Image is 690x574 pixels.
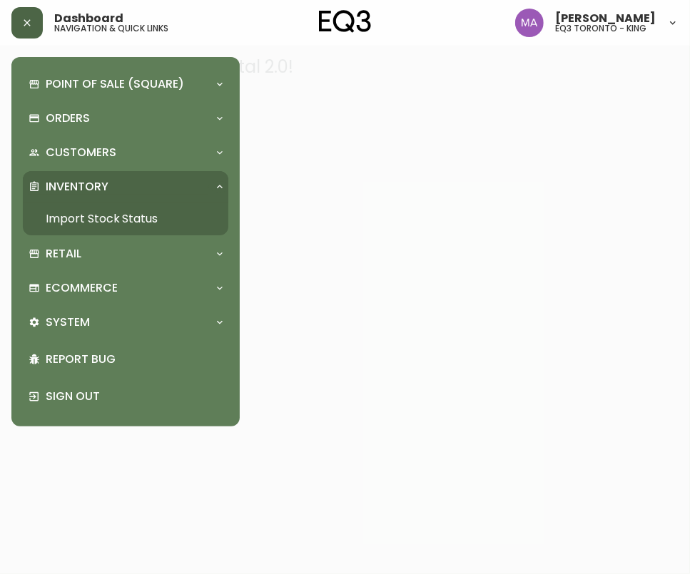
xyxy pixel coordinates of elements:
img: logo [319,10,372,33]
div: Customers [23,137,228,168]
div: Point of Sale (Square) [23,68,228,100]
h5: navigation & quick links [54,24,168,33]
span: [PERSON_NAME] [555,13,656,24]
p: Retail [46,246,81,262]
p: Orders [46,111,90,126]
p: Point of Sale (Square) [46,76,184,92]
p: Sign Out [46,389,223,404]
p: Report Bug [46,352,223,367]
div: Report Bug [23,341,228,378]
h5: eq3 toronto - king [555,24,646,33]
p: Ecommerce [46,280,118,296]
div: Sign Out [23,378,228,415]
div: Retail [23,238,228,270]
div: Ecommerce [23,272,228,304]
img: 4f0989f25cbf85e7eb2537583095d61e [515,9,544,37]
p: Customers [46,145,116,160]
a: Import Stock Status [23,203,228,235]
div: System [23,307,228,338]
p: Inventory [46,179,108,195]
p: System [46,314,90,330]
div: Orders [23,103,228,134]
span: Dashboard [54,13,123,24]
div: Inventory [23,171,228,203]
